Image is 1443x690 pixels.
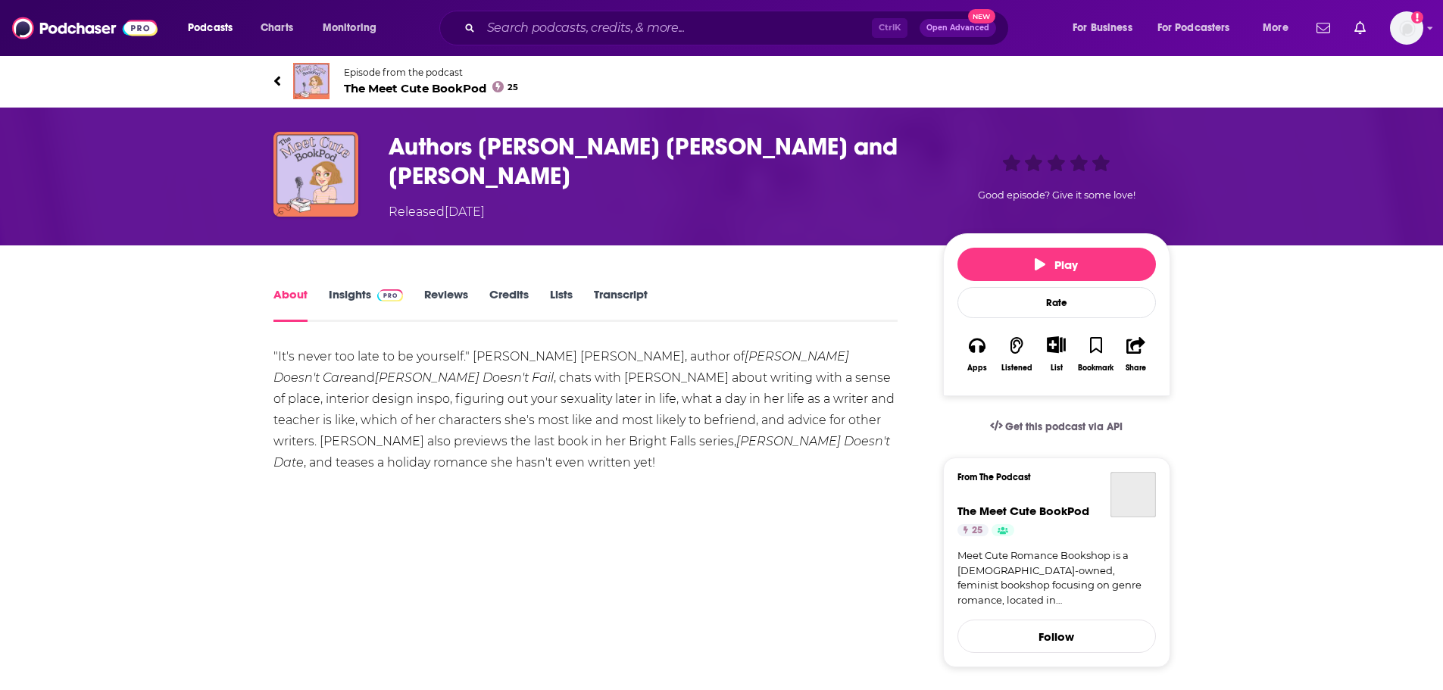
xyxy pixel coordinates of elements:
[1263,17,1288,39] span: More
[489,287,529,322] a: Credits
[1411,11,1423,23] svg: Add a profile image
[323,17,376,39] span: Monitoring
[1073,17,1132,39] span: For Business
[972,523,982,539] span: 25
[1076,326,1116,382] button: Bookmark
[872,18,907,38] span: Ctrl K
[454,11,1023,45] div: Search podcasts, credits, & more...
[389,203,485,221] div: Released [DATE]
[1051,363,1063,373] div: List
[177,16,252,40] button: open menu
[1390,11,1423,45] span: Logged in as eringalloway
[344,67,519,78] span: Episode from the podcast
[1157,17,1230,39] span: For Podcasters
[389,132,919,191] h1: Authors Ashley Herring Blake and Taleen Voskuni
[1116,326,1155,382] button: Share
[251,16,302,40] a: Charts
[957,472,1144,482] h3: From The Podcast
[329,287,404,322] a: InsightsPodchaser Pro
[12,14,158,42] img: Podchaser - Follow, Share and Rate Podcasts
[920,19,996,37] button: Open AdvancedNew
[957,620,1156,653] button: Follow
[273,287,308,322] a: About
[344,81,519,95] span: The Meet Cute BookPod
[997,326,1036,382] button: Listened
[1078,364,1113,373] div: Bookmark
[481,16,872,40] input: Search podcasts, credits, & more...
[968,9,995,23] span: New
[957,287,1156,318] div: Rate
[957,524,989,536] a: 25
[1252,16,1307,40] button: open menu
[957,548,1156,607] a: Meet Cute Romance Bookshop is a [DEMOGRAPHIC_DATA]-owned, feminist bookshop focusing on genre rom...
[1310,15,1336,41] a: Show notifications dropdown
[957,326,997,382] button: Apps
[377,289,404,301] img: Podchaser Pro
[312,16,396,40] button: open menu
[273,63,1170,99] a: The Meet Cute BookPodEpisode from the podcastThe Meet Cute BookPod25
[957,504,1089,518] a: The Meet Cute BookPod
[967,364,987,373] div: Apps
[1041,336,1072,353] button: Show More Button
[1036,326,1076,382] div: Show More ButtonList
[957,248,1156,281] button: Play
[926,24,989,32] span: Open Advanced
[1148,16,1252,40] button: open menu
[375,370,554,385] em: [PERSON_NAME] Doesn't Fail
[550,287,573,322] a: Lists
[1348,15,1372,41] a: Show notifications dropdown
[508,84,518,91] span: 25
[273,346,898,473] div: "It's never too late to be yourself." [PERSON_NAME] [PERSON_NAME], author of and , chats with [PE...
[978,408,1135,445] a: Get this podcast via API
[1035,258,1078,272] span: Play
[978,189,1135,201] span: Good episode? Give it some love!
[1001,364,1032,373] div: Listened
[1126,364,1146,373] div: Share
[273,434,890,470] em: [PERSON_NAME] Doesn't Date
[1390,11,1423,45] button: Show profile menu
[594,287,648,322] a: Transcript
[1110,472,1156,517] a: The Meet Cute BookPod
[1005,420,1123,433] span: Get this podcast via API
[293,63,330,99] img: The Meet Cute BookPod
[273,132,358,217] img: Authors Ashley Herring Blake and Taleen Voskuni
[1062,16,1151,40] button: open menu
[188,17,233,39] span: Podcasts
[261,17,293,39] span: Charts
[424,287,468,322] a: Reviews
[1390,11,1423,45] img: User Profile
